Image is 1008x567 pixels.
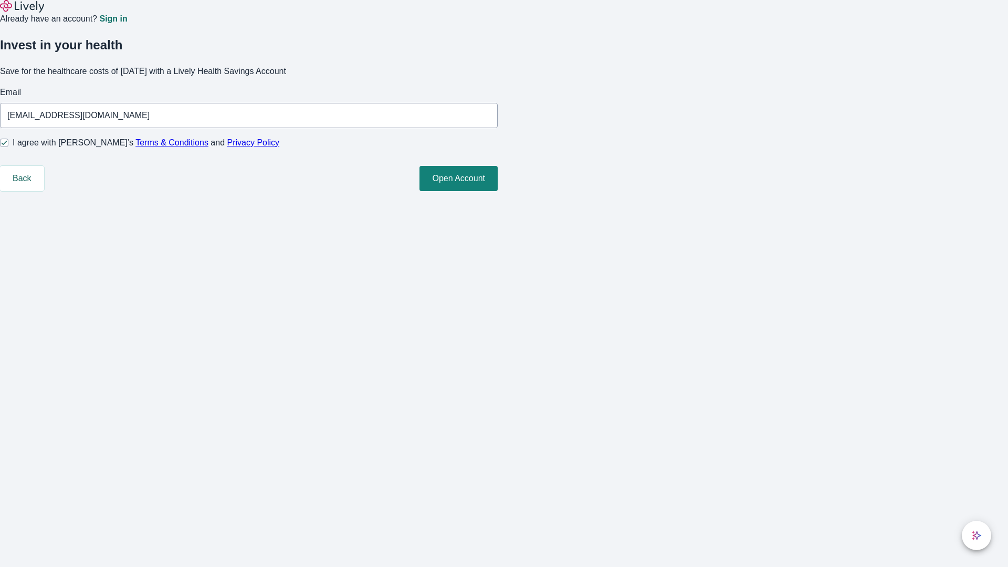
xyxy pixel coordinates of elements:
a: Sign in [99,15,127,23]
a: Privacy Policy [227,138,280,147]
a: Terms & Conditions [135,138,208,147]
span: I agree with [PERSON_NAME]’s and [13,136,279,149]
button: Open Account [419,166,498,191]
svg: Lively AI Assistant [971,530,982,541]
button: chat [962,521,991,550]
